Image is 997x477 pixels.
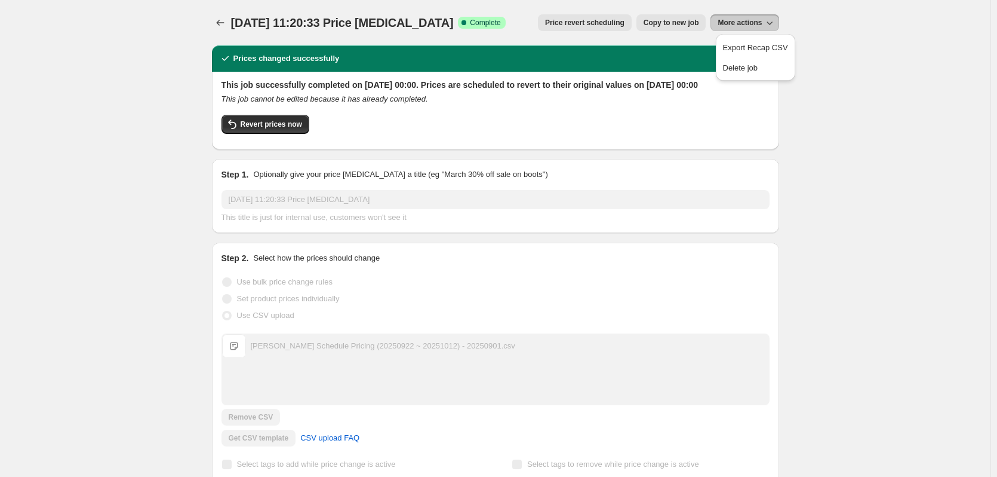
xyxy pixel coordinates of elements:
span: This title is just for internal use, customers won't see it [221,213,407,222]
h2: Prices changed successfully [233,53,340,65]
p: Select how the prices should change [253,252,380,264]
span: Use bulk price change rules [237,277,333,286]
h2: This job successfully completed on [DATE] 00:00. Prices are scheduled to revert to their original... [221,79,770,91]
span: Use CSV upload [237,311,294,320]
span: Delete job [723,63,758,72]
span: Complete [470,18,500,27]
h2: Step 2. [221,252,249,264]
div: [PERSON_NAME] Schedule Pricing (20250922 ~ 20251012) - 20250901.csv [251,340,515,352]
span: Revert prices now [241,120,302,129]
span: Select tags to add while price change is active [237,460,396,469]
i: This job cannot be edited because it has already completed. [221,94,428,103]
span: More actions [718,18,762,27]
button: Price revert scheduling [538,14,632,31]
span: CSV upload FAQ [300,432,359,444]
button: More actions [710,14,778,31]
span: Export Recap CSV [723,43,788,52]
button: Price change jobs [212,14,229,31]
a: CSV upload FAQ [293,429,367,448]
span: Copy to new job [644,18,699,27]
input: 30% off holiday sale [221,190,770,209]
h2: Step 1. [221,169,249,181]
button: Delete job [719,58,792,77]
button: Revert prices now [221,115,309,134]
span: Price revert scheduling [545,18,624,27]
p: Optionally give your price [MEDICAL_DATA] a title (eg "March 30% off sale on boots") [253,169,547,181]
button: Export Recap CSV [719,38,792,57]
span: Set product prices individually [237,294,340,303]
span: [DATE] 11:20:33 Price [MEDICAL_DATA] [231,16,454,29]
button: Copy to new job [636,14,706,31]
span: Select tags to remove while price change is active [527,460,699,469]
